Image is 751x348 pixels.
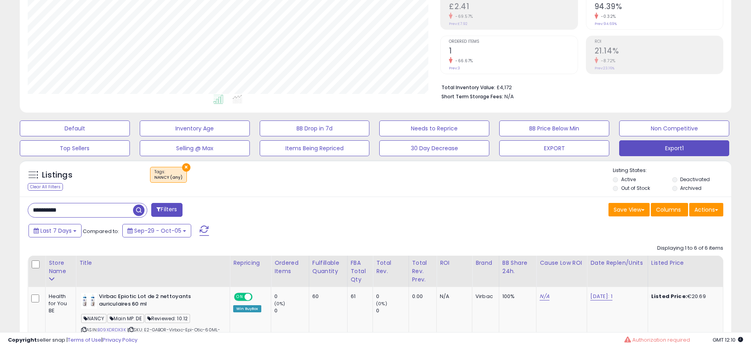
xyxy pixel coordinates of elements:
[449,66,460,71] small: Prev: 3
[540,259,584,267] div: Cause Low ROI
[81,327,220,338] span: | SKU: E2-GABOR-Virbac-Epi-Otic-60ML-2pack-X3K
[651,293,687,300] b: Listed Price:
[351,259,369,284] div: FBA Total Qty
[449,2,577,13] h2: £2.41
[83,228,119,235] span: Compared to:
[8,336,37,344] strong: Copyright
[475,259,496,267] div: Brand
[274,300,285,307] small: (0%)
[499,140,609,156] button: EXPORT
[440,293,466,300] div: N/A
[68,336,101,344] a: Terms of Use
[379,120,489,136] button: Needs to Reprice
[154,175,183,180] div: NANCY (any)
[449,46,577,57] h2: 1
[134,227,181,235] span: Sep-29 - Oct-05
[440,259,469,267] div: ROI
[680,176,710,183] label: Deactivated
[20,140,130,156] button: Top Sellers
[621,185,650,191] label: Out of Stock
[540,293,549,300] a: N/A
[449,40,577,44] span: Ordered Items
[651,293,717,300] div: €20.69
[590,293,612,300] a: [DATE]: 1
[680,185,702,191] label: Archived
[274,307,309,314] div: 0
[590,259,645,267] div: Date Replen/Units
[412,259,433,284] div: Total Rev. Prev.
[613,167,731,174] p: Listing States:
[608,203,650,216] button: Save View
[656,206,681,214] span: Columns
[657,245,723,252] div: Displaying 1 to 6 of 6 items
[595,66,614,71] small: Prev: 23.16%
[154,169,183,181] span: Tags :
[103,336,137,344] a: Privacy Policy
[20,120,130,136] button: Default
[595,2,723,13] h2: 94.39%
[651,203,688,216] button: Columns
[376,300,387,307] small: (0%)
[140,120,250,136] button: Inventory Age
[274,259,306,275] div: Ordered Items
[595,21,617,26] small: Prev: 94.69%
[145,314,190,323] span: Reviewed: 10.12
[99,293,195,310] b: Virbac Epiotic Lot de 2 nettoyants auriculaires 60 ml
[598,58,616,64] small: -8.72%
[453,58,473,64] small: -66.67%
[274,293,309,300] div: 0
[651,259,720,267] div: Listed Price
[376,259,405,275] div: Total Rev.
[504,93,514,100] span: N/A
[81,293,97,309] img: 41PAu5C9FvL._SL40_.jpg
[598,13,616,19] small: -0.32%
[441,82,717,92] li: £4,172
[595,40,723,44] span: ROI
[441,84,495,91] b: Total Inventory Value:
[619,140,729,156] button: Export1
[107,314,144,323] span: Main MP: DE
[97,327,126,333] a: B09XDRDX3K
[49,259,72,275] div: Store Name
[412,293,430,300] div: 0.00
[8,337,137,344] div: seller snap | |
[351,293,367,300] div: 61
[502,259,533,275] div: BB Share 24h.
[251,294,264,300] span: OFF
[502,293,530,300] div: 100%
[449,21,468,26] small: Prev: £7.92
[453,13,473,19] small: -69.57%
[40,227,72,235] span: Last 7 Days
[79,259,226,267] div: Title
[260,140,370,156] button: Items Being Repriced
[587,256,648,287] th: CSV column name: cust_attr_4_Date Replen/Units
[28,183,63,191] div: Clear All Filters
[713,336,743,344] span: 2025-10-13 12:10 GMT
[379,140,489,156] button: 30 Day Decrease
[260,120,370,136] button: BB Drop in 7d
[312,259,344,275] div: Fulfillable Quantity
[475,293,493,300] div: Virbac
[536,256,587,287] th: CSV column name: cust_attr_5_Cause Low ROI
[235,294,245,300] span: ON
[49,293,70,315] div: Health for You BE
[595,46,723,57] h2: 21.14%
[619,120,729,136] button: Non Competitive
[233,259,268,267] div: Repricing
[140,140,250,156] button: Selling @ Max
[233,305,261,312] div: Win BuyBox
[182,163,190,172] button: ×
[441,93,503,100] b: Short Term Storage Fees:
[151,203,182,217] button: Filters
[689,203,723,216] button: Actions
[376,293,408,300] div: 0
[376,307,408,314] div: 0
[499,120,609,136] button: BB Price Below Min
[42,170,72,181] h5: Listings
[621,176,636,183] label: Active
[122,224,191,237] button: Sep-29 - Oct-05
[312,293,341,300] div: 60
[29,224,82,237] button: Last 7 Days
[81,314,106,323] span: NANCY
